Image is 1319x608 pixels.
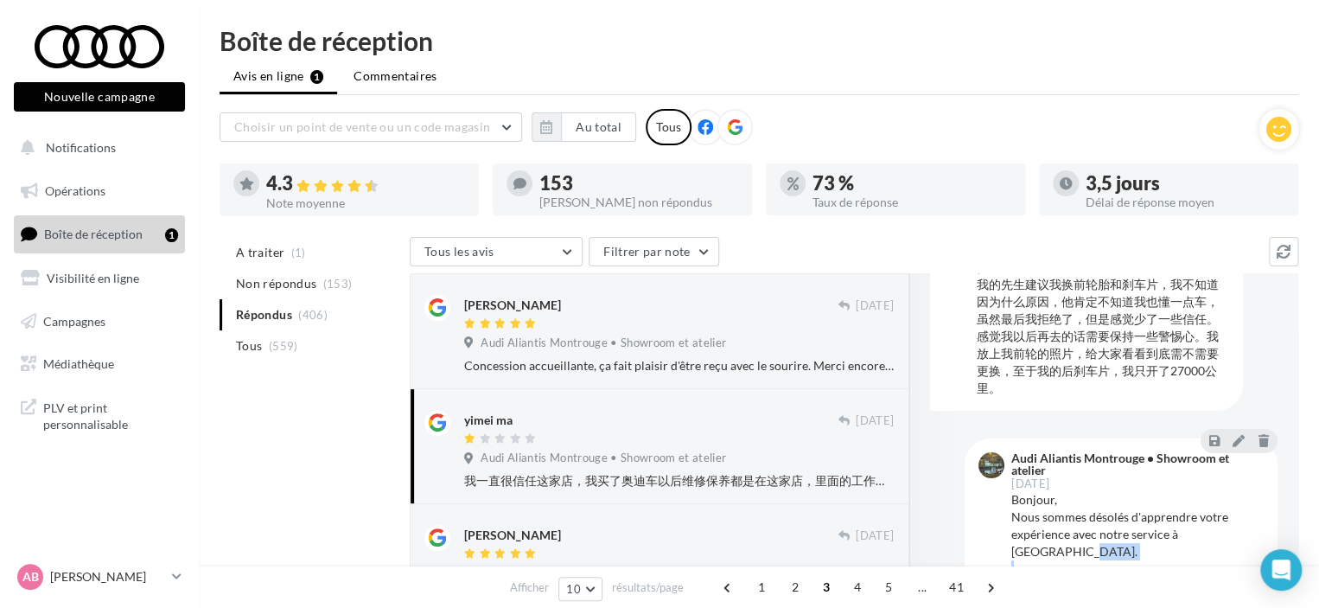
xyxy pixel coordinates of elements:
button: Au total [532,112,636,142]
span: Tous les avis [424,244,494,259]
span: Audi Aliantis Montrouge • Showroom et atelier [481,566,726,581]
div: yimei ma [464,412,513,429]
span: 1 [748,573,775,601]
div: Boîte de réception [220,28,1298,54]
a: Campagnes [10,304,188,340]
button: Notifications [10,130,182,166]
div: [PERSON_NAME] [464,527,561,544]
span: PLV et print personnalisable [43,396,178,433]
div: [PERSON_NAME] non répondus [539,196,738,208]
div: 73 % [812,174,1011,193]
span: Non répondus [236,275,316,292]
span: AB [22,568,39,586]
span: (153) [323,277,353,291]
button: Nouvelle campagne [14,82,185,112]
span: 41 [942,573,971,601]
div: Audi Aliantis Montrouge • Showroom et atelier [1011,452,1260,477]
button: 10 [558,577,602,601]
span: Campagnes [43,313,105,328]
div: 3,5 jours [1086,174,1284,193]
span: 4 [844,573,871,601]
span: Notifications [46,140,116,155]
span: ... [908,573,936,601]
div: 4.3 [266,174,465,194]
span: Audi Aliantis Montrouge • Showroom et atelier [481,336,726,351]
span: (559) [269,339,298,353]
div: Open Intercom Messenger [1260,549,1302,591]
span: 2 [781,573,809,601]
span: 5 [875,573,902,601]
span: Commentaires [354,67,436,85]
a: PLV et print personnalisable [10,389,188,440]
p: [PERSON_NAME] [50,568,165,586]
a: Visibilité en ligne [10,260,188,297]
span: Boîte de réception [44,227,143,241]
span: [DATE] [856,413,894,429]
span: [DATE] [856,528,894,544]
button: Au total [561,112,636,142]
div: 我一直很信任这家店，我买了奥迪车以后维修保养都是在这家店，里面的工作人员认真负责。但是今天去保养却让我感觉很不好，接待我的先生建议我换前轮胎和刹车片，我不知道因为什么原因，他肯定不知道我也懂一点... [464,472,894,490]
div: Taux de réponse [812,196,1011,208]
div: Note moyenne [266,197,465,209]
span: [DATE] [1011,478,1049,490]
span: 10 [566,582,581,596]
span: résultats/page [612,579,684,596]
span: (1) [291,246,306,259]
button: Filtrer par note [589,237,719,266]
a: Opérations [10,173,188,209]
div: Délai de réponse moyen [1086,196,1284,208]
span: Tous [236,337,262,355]
span: Audi Aliantis Montrouge • Showroom et atelier [481,451,726,466]
a: Médiathèque [10,346,188,382]
span: 3 [812,573,840,601]
div: 1 [165,228,178,242]
span: A traiter [236,244,284,261]
span: Visibilité en ligne [47,271,139,285]
span: Opérations [45,183,105,198]
div: 我一直很信任这家店，我买了奥迪车以后维修保养都是在这家店，里面的工作人员认真负责。但是今天去保养却让我感觉很不好，接待我的先生建议我换前轮胎和刹车片，我不知道因为什么原因，他肯定不知道我也懂一点... [977,224,1229,397]
button: Tous les avis [410,237,583,266]
span: Afficher [510,579,549,596]
a: Boîte de réception1 [10,215,188,253]
div: Concession accueillante, ça fait plaisir d'être reçu avec le sourire. Merci encore à l'équipe de ... [464,357,894,374]
span: Médiathèque [43,356,114,371]
button: Choisir un point de vente ou un code magasin [220,112,522,142]
div: [PERSON_NAME] [464,297,561,314]
span: Choisir un point de vente ou un code magasin [234,119,490,134]
span: [DATE] [856,298,894,314]
a: AB [PERSON_NAME] [14,560,185,593]
div: Tous [646,109,691,145]
div: 153 [539,174,738,193]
